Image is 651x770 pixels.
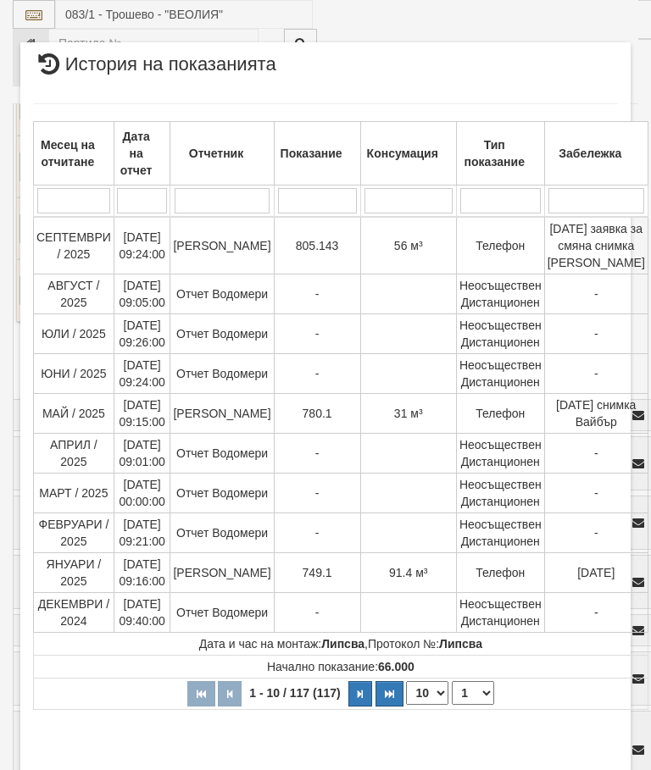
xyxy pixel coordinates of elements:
td: Неосъществен Дистанционен [456,274,544,314]
span: - [594,446,598,460]
span: - [315,367,320,380]
select: Брой редове на страница [406,681,448,705]
td: ФЕВРУАРИ / 2025 [34,513,114,553]
span: - [315,446,320,460]
span: - [315,526,320,540]
b: Дата на отчет [120,130,153,177]
b: Тип показание [465,138,525,169]
td: АВГУСТ / 2025 [34,274,114,314]
td: Неосъществен Дистанционен [456,314,544,354]
span: Начално показание: [267,660,415,673]
td: [PERSON_NAME] [170,394,274,434]
span: 31 м³ [394,407,423,420]
button: Следваща страница [348,681,372,706]
span: - [594,526,598,540]
td: Отчет Водомери [170,274,274,314]
span: - [594,606,598,619]
b: Месец на отчитане [41,138,95,169]
td: , [34,633,648,656]
td: Телефон [456,217,544,274]
td: Отчет Водомери [170,434,274,474]
span: [DATE] заявка за смяна снимка [PERSON_NAME] [548,222,645,269]
td: [DATE] 09:15:00 [114,394,170,434]
td: [PERSON_NAME] [170,217,274,274]
td: ЮНИ / 2025 [34,354,114,394]
td: Неосъществен Дистанционен [456,513,544,553]
td: [DATE] 09:24:00 [114,217,170,274]
td: Отчет Водомери [170,354,274,394]
b: Консумация [367,147,438,160]
td: МАРТ / 2025 [34,474,114,513]
td: ЯНУАРИ / 2025 [34,553,114,593]
span: - [315,287,320,301]
span: [DATE] [577,566,615,579]
select: Страница номер [452,681,494,705]
td: ДЕКЕМВРИ / 2024 [34,593,114,633]
td: [DATE] 09:26:00 [114,314,170,354]
span: - [594,327,598,341]
span: Дата и час на монтаж: [199,637,364,651]
button: Първа страница [187,681,215,706]
td: Отчет Водомери [170,593,274,633]
td: ЮЛИ / 2025 [34,314,114,354]
span: - [594,486,598,500]
td: [DATE] 09:24:00 [114,354,170,394]
th: Дата на отчет: No sort applied, activate to apply an ascending sort [114,122,170,186]
td: МАЙ / 2025 [34,394,114,434]
td: [DATE] 09:21:00 [114,513,170,553]
span: [DATE] снимка Вайбър [556,398,636,429]
button: Предишна страница [218,681,242,706]
button: Последна страница [376,681,403,706]
td: Неосъществен Дистанционен [456,474,544,513]
td: Телефон [456,394,544,434]
th: Забележка: No sort applied, activate to apply an ascending sort [544,122,648,186]
th: Тип показание: No sort applied, activate to apply an ascending sort [456,122,544,186]
td: [DATE] 09:16:00 [114,553,170,593]
strong: Липсва [321,637,364,651]
td: Отчет Водомери [170,314,274,354]
td: Неосъществен Дистанционен [456,593,544,633]
strong: Липсва [439,637,482,651]
td: АПРИЛ / 2025 [34,434,114,474]
td: СЕПТЕМВРИ / 2025 [34,217,114,274]
td: [DATE] 09:05:00 [114,274,170,314]
td: Телефон [456,553,544,593]
td: Неосъществен Дистанционен [456,434,544,474]
span: - [594,287,598,301]
th: Месец на отчитане: No sort applied, activate to apply an ascending sort [34,122,114,186]
b: Забележка [559,147,621,160]
span: История на показанията [33,55,276,86]
span: - [315,606,320,619]
span: - [315,486,320,500]
span: 780.1 [303,407,332,420]
strong: 66.000 [378,660,415,673]
span: Протокол №: [368,637,482,651]
td: Отчет Водомери [170,474,274,513]
td: Отчет Водомери [170,513,274,553]
th: Отчетник: No sort applied, activate to apply an ascending sort [170,122,274,186]
span: 805.143 [296,239,339,252]
span: 1 - 10 / 117 (117) [245,686,344,700]
td: [DATE] 00:00:00 [114,474,170,513]
span: 91.4 м³ [389,566,427,579]
th: Показание: No sort applied, activate to apply an ascending sort [274,122,360,186]
td: [DATE] 09:40:00 [114,593,170,633]
b: Показание [281,147,342,160]
span: 56 м³ [394,239,423,252]
span: 749.1 [303,566,332,579]
b: Отчетник [189,147,243,160]
th: Консумация: No sort applied, activate to apply an ascending sort [360,122,456,186]
td: Неосъществен Дистанционен [456,354,544,394]
span: - [594,367,598,380]
td: [PERSON_NAME] [170,553,274,593]
span: - [315,327,320,341]
td: [DATE] 09:01:00 [114,434,170,474]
